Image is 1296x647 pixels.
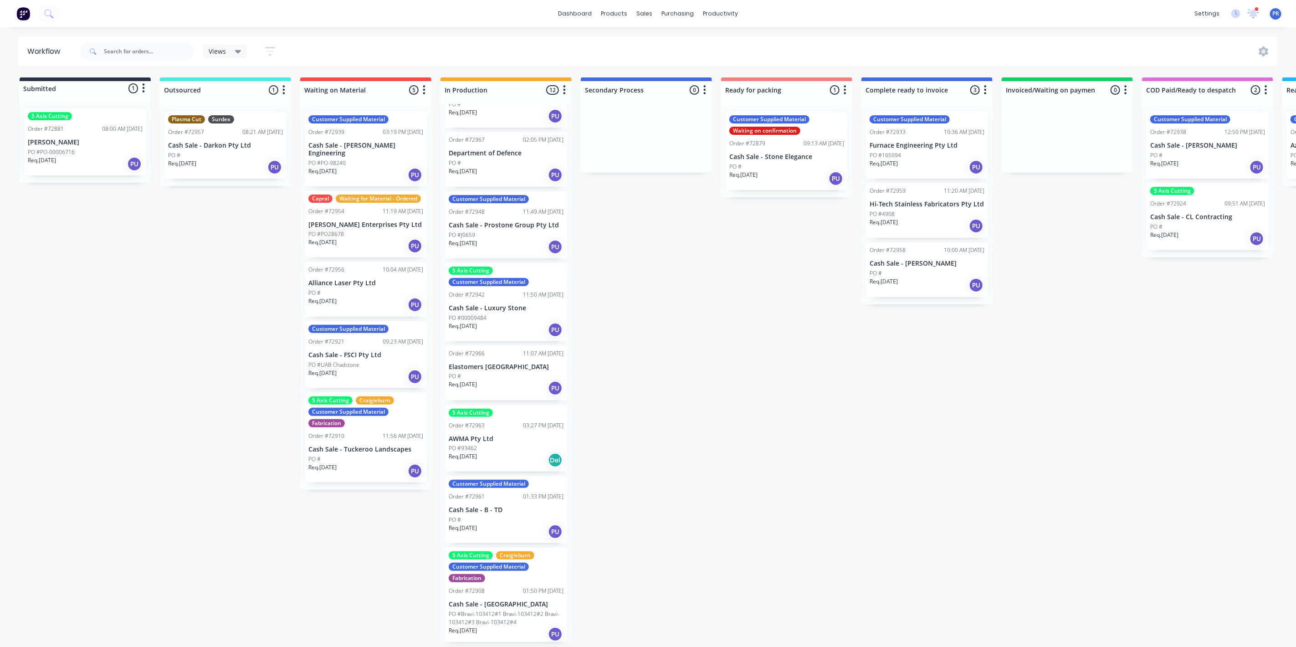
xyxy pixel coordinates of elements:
[657,7,698,21] div: purchasing
[870,115,950,123] div: Customer Supplied Material
[449,421,485,430] div: Order #72963
[308,446,423,453] p: Cash Sale - Tuckeroo Landscapes
[449,267,493,275] div: 5 Axis Cutting
[449,291,485,299] div: Order #72942
[969,278,984,293] div: PU
[308,207,344,216] div: Order #72954
[729,127,800,135] div: Waiting on confirmation
[632,7,657,21] div: sales
[164,112,287,179] div: Plasma CutSurdexOrder #7295708:21 AM [DATE]Cash Sale - Darkon Pty LtdPO #Req.[DATE]PU
[449,108,477,117] p: Req. [DATE]
[1150,223,1163,231] p: PO #
[308,289,321,297] p: PO #
[308,115,389,123] div: Customer Supplied Material
[305,321,427,388] div: Customer Supplied MaterialOrder #7292109:23 AM [DATE]Cash Sale - FSCI Pty LtdPO #UAB ChadstoneReq...
[408,298,422,312] div: PU
[449,231,475,239] p: PO #J0659
[1150,213,1265,221] p: Cash Sale - CL Contracting
[1147,112,1269,179] div: Customer Supplied MaterialOrder #7293812:50 PM [DATE]Cash Sale - [PERSON_NAME]PO #Req.[DATE]PU
[1250,231,1264,246] div: PU
[449,195,529,203] div: Customer Supplied Material
[408,239,422,253] div: PU
[449,601,563,608] p: Cash Sale - [GEOGRAPHIC_DATA]
[829,171,843,186] div: PU
[383,128,423,136] div: 03:19 PM [DATE]
[866,112,988,179] div: Customer Supplied MaterialOrder #7293310:36 AM [DATE]Furnace Engineering Pty LtdPO #165094Req.[DA...
[16,7,30,21] img: Factory
[870,151,901,159] p: PO #165094
[449,304,563,312] p: Cash Sale - Luxury Stone
[28,112,72,120] div: 5 Axis Cutting
[445,548,567,646] div: 5 Axis CuttingCraigieburnCustomer Supplied MaterialFabricationOrder #7290801:50 PM [DATE]Cash Sal...
[408,168,422,182] div: PU
[944,128,984,136] div: 10:36 AM [DATE]
[449,159,461,167] p: PO #
[449,372,461,380] p: PO #
[553,7,596,21] a: dashboard
[1150,128,1186,136] div: Order #72938
[305,393,427,483] div: 5 Axis CuttingCraigieburnCustomer Supplied MaterialFabricationOrder #7291011:56 AM [DATE]Cash Sal...
[548,323,563,337] div: PU
[208,115,234,123] div: Surdex
[28,139,143,146] p: [PERSON_NAME]
[449,551,493,560] div: 5 Axis Cutting
[308,279,423,287] p: Alliance Laser Pty Ltd
[729,115,809,123] div: Customer Supplied Material
[449,208,485,216] div: Order #72948
[1150,151,1163,159] p: PO #
[308,128,344,136] div: Order #72939
[944,246,984,254] div: 10:00 AM [DATE]
[356,396,394,405] div: Craigieburn
[305,262,427,317] div: Order #7295610:04 AM [DATE]Alliance Laser Pty LtdPO #Req.[DATE]PU
[870,142,984,149] p: Furnace Engineering Pty Ltd
[548,627,563,642] div: PU
[870,246,906,254] div: Order #72958
[308,297,337,305] p: Req. [DATE]
[308,463,337,472] p: Req. [DATE]
[548,524,563,539] div: PU
[1224,128,1265,136] div: 12:50 PM [DATE]
[168,142,283,149] p: Cash Sale - Darkon Pty Ltd
[449,136,485,144] div: Order #72967
[449,167,477,175] p: Req. [DATE]
[27,46,65,57] div: Workflow
[449,239,477,247] p: Req. [DATE]
[870,210,895,218] p: PO #4908
[1272,10,1279,18] span: PR
[548,453,563,467] div: Del
[1150,115,1230,123] div: Customer Supplied Material
[168,151,180,159] p: PO #
[969,160,984,175] div: PU
[242,128,283,136] div: 08:21 AM [DATE]
[870,260,984,267] p: Cash Sale - [PERSON_NAME]
[870,277,898,286] p: Req. [DATE]
[729,163,742,171] p: PO #
[24,108,146,175] div: 5 Axis CuttingOrder #7288108:00 AM [DATE][PERSON_NAME]PO #PO-00006716Req.[DATE]PU
[305,191,427,258] div: CapralWaiting for Material - OrderedOrder #7295411:19 AM [DATE][PERSON_NAME] Enterprises Pty LtdP...
[308,167,337,175] p: Req. [DATE]
[523,291,563,299] div: 11:50 AM [DATE]
[548,381,563,395] div: PU
[308,361,359,369] p: PO #UAB Chadstone
[523,587,563,595] div: 01:50 PM [DATE]
[866,183,988,238] div: Order #7295911:20 AM [DATE]Hi-Tech Stainless Fabricators Pty LtdPO #4908Req.[DATE]PU
[496,551,534,560] div: Craigieburn
[308,369,337,377] p: Req. [DATE]
[168,128,204,136] div: Order #72957
[870,159,898,168] p: Req. [DATE]
[698,7,743,21] div: productivity
[336,195,421,203] div: Waiting for Material - Ordered
[445,405,567,472] div: 5 Axis CuttingOrder #7296303:27 PM [DATE]AWMA Pty LtdPO #93462Req.[DATE]Del
[445,132,567,187] div: Order #7296702:05 PM [DATE]Department of DefencePO #Req.[DATE]PU
[308,266,344,274] div: Order #72956
[449,444,477,452] p: PO #93462
[870,218,898,226] p: Req. [DATE]
[28,125,64,133] div: Order #72881
[870,187,906,195] div: Order #72959
[449,409,493,417] div: 5 Axis Cutting
[102,125,143,133] div: 08:00 AM [DATE]
[449,506,563,514] p: Cash Sale - B - TD
[944,187,984,195] div: 11:20 AM [DATE]
[308,195,333,203] div: Capral
[308,221,423,229] p: [PERSON_NAME] Enterprises Pty Ltd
